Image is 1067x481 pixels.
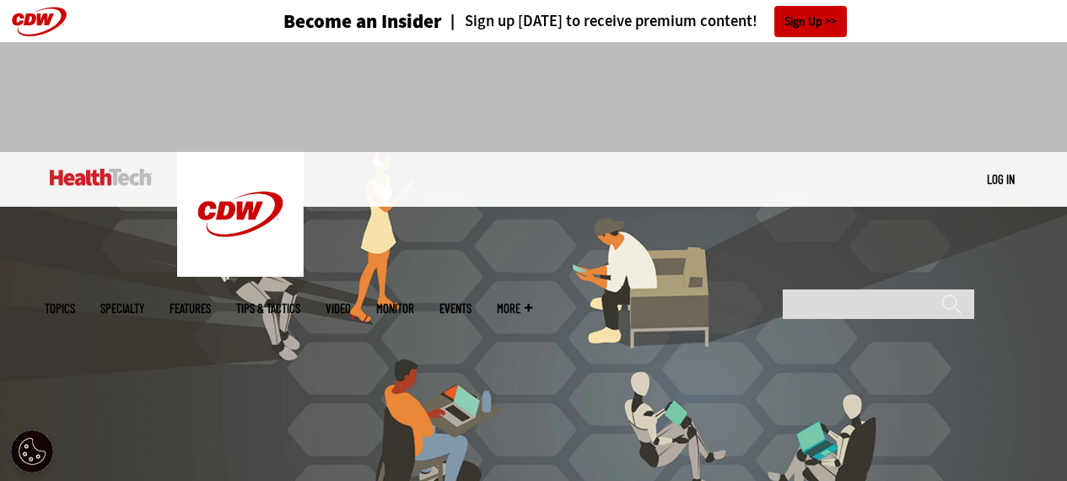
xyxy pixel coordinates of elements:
[50,169,152,186] img: Home
[11,430,53,473] div: Cookie Settings
[100,302,144,315] span: Specialty
[497,302,532,315] span: More
[45,302,75,315] span: Topics
[326,302,351,315] a: Video
[442,14,757,30] a: Sign up [DATE] to receive premium content!
[987,170,1015,188] div: User menu
[220,12,442,31] a: Become an Insider
[283,12,442,31] h3: Become an Insider
[376,302,414,315] a: MonITor
[774,6,847,37] a: Sign Up
[177,152,304,277] img: Home
[11,430,53,473] button: Open Preferences
[439,302,472,315] a: Events
[236,302,300,315] a: Tips & Tactics
[987,171,1015,186] a: Log in
[227,59,841,135] iframe: advertisement
[170,302,211,315] a: Features
[177,263,304,281] a: CDW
